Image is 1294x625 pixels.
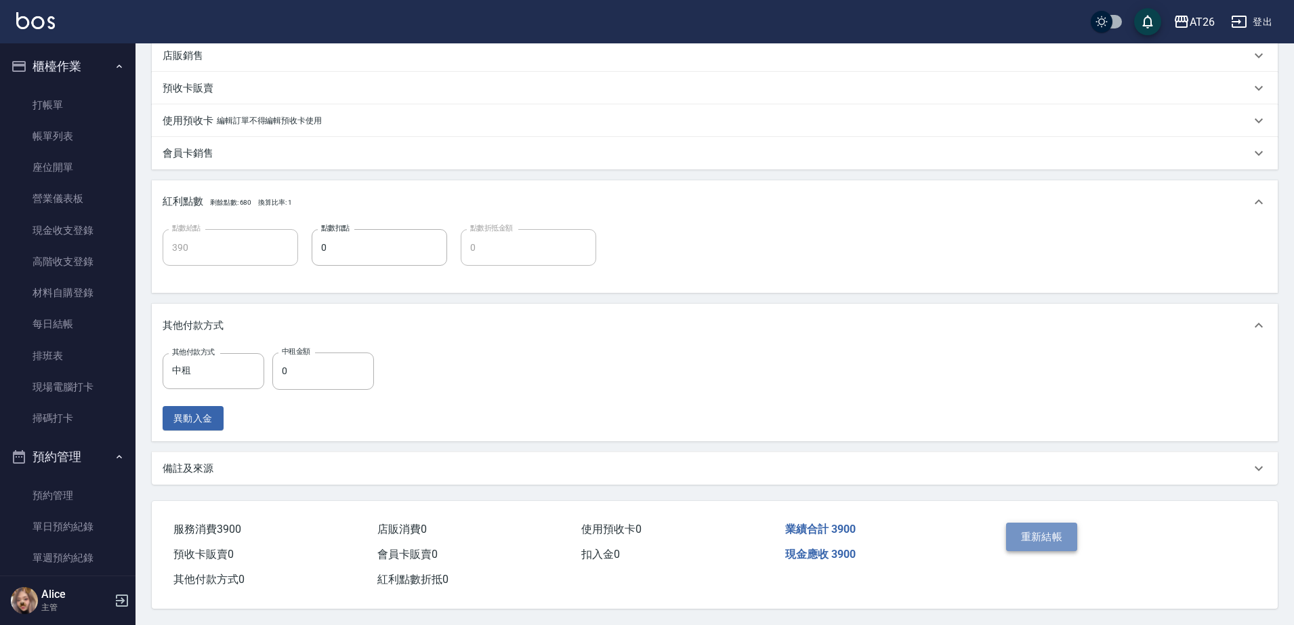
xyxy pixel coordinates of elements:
span: 其他付款方式 0 [173,573,245,586]
img: Person [11,587,38,614]
a: 預約管理 [5,480,130,511]
a: 現金收支登錄 [5,215,130,246]
button: save [1134,8,1161,35]
div: 預收卡販賣 [152,72,1278,104]
a: 座位開單 [5,152,130,183]
span: 使用預收卡 0 [581,523,642,536]
span: 扣入金 0 [581,548,620,561]
button: AT26 [1168,8,1220,36]
span: 現金應收 3900 [785,548,856,561]
div: 其他付款方式 [152,304,1278,347]
p: 會員卡銷售 [163,146,213,161]
button: 異動入金 [163,406,224,431]
a: 單週預約紀錄 [5,542,130,573]
div: 會員卡銷售 [152,137,1278,169]
label: 中租金額 [282,346,310,357]
p: 編輯訂單不得編輯預收卡使用 [217,114,322,128]
label: 點數扣點 [321,223,350,233]
div: 紅利點數剩餘點數: 680換算比率: 1 [152,180,1278,224]
span: 會員卡販賣 0 [377,548,438,561]
span: 預收卡販賣 0 [173,548,234,561]
a: 每日結帳 [5,308,130,340]
span: 剩餘點數: 680 [210,199,252,206]
span: 紅利點數折抵 0 [377,573,448,586]
span: 業績合計 3900 [785,523,856,536]
label: 其他付款方式 [172,347,215,357]
label: 點數折抵金額 [470,223,513,233]
p: 店販銷售 [163,49,203,63]
div: 備註及來源 [152,452,1278,485]
a: 高階收支登錄 [5,246,130,277]
a: 現場電腦打卡 [5,371,130,403]
button: 櫃檯作業 [5,49,130,84]
div: 店販銷售 [152,39,1278,72]
button: 預約管理 [5,439,130,475]
p: 主管 [41,601,110,613]
p: 其他付款方式 [163,319,224,333]
a: 排班表 [5,340,130,371]
p: 備註及來源 [163,462,213,476]
p: 紅利點數 [163,195,292,209]
img: Logo [16,12,55,29]
a: 掃碼打卡 [5,403,130,434]
button: 重新結帳 [1006,523,1078,551]
a: 營業儀表板 [5,183,130,214]
a: 打帳單 [5,89,130,121]
label: 點數給點 [172,223,201,233]
a: 帳單列表 [5,121,130,152]
p: 使用預收卡 [163,114,213,128]
a: 材料自購登錄 [5,277,130,308]
div: 使用預收卡編輯訂單不得編輯預收卡使用 [152,104,1278,137]
span: 服務消費 3900 [173,523,241,536]
div: AT26 [1190,14,1215,31]
a: 單日預約紀錄 [5,511,130,542]
span: 店販消費 0 [377,523,427,536]
span: 換算比率: 1 [258,199,292,206]
button: 登出 [1226,9,1278,35]
h5: Alice [41,588,110,601]
p: 預收卡販賣 [163,81,213,96]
